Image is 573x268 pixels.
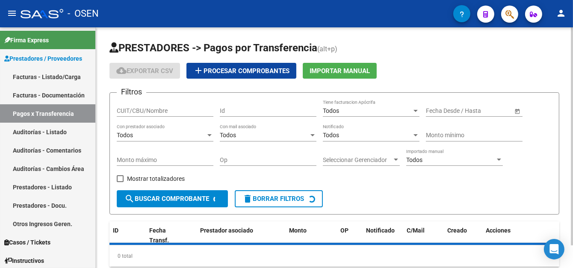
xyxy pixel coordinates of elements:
h3: Filtros [117,86,146,98]
span: Exportar CSV [116,67,173,75]
span: Importar Manual [310,67,370,75]
datatable-header-cell: Prestador asociado [197,221,286,250]
mat-icon: search [124,194,135,204]
span: - OSEN [68,4,99,23]
span: Borrar Filtros [242,195,304,203]
div: 0 total [109,245,559,267]
mat-icon: add [193,65,204,76]
input: End date [460,107,502,115]
datatable-header-cell: OP [337,221,363,250]
span: PRESTADORES -> Pagos por Transferencia [109,42,317,54]
datatable-header-cell: Monto [286,221,337,250]
span: Mostrar totalizadores [127,174,185,184]
mat-icon: delete [242,194,253,204]
span: Acciones [486,227,511,234]
span: Creado [447,227,467,234]
span: ID [113,227,118,234]
datatable-header-cell: ID [109,221,146,250]
span: Prestador asociado [200,227,253,234]
span: Seleccionar Gerenciador [323,156,392,164]
span: Todos [323,132,339,138]
mat-icon: menu [7,8,17,18]
datatable-header-cell: Notificado [363,221,403,250]
span: Todos [117,132,133,138]
span: Todos [323,107,339,114]
span: Fecha Transf. [149,227,169,244]
mat-icon: person [556,8,566,18]
input: Start date [426,107,452,115]
mat-icon: cloud_download [116,65,127,76]
div: Open Intercom Messenger [544,239,564,259]
span: Todos [220,132,236,138]
span: C/Mail [407,227,425,234]
span: (alt+p) [317,45,337,53]
span: OP [340,227,349,234]
button: Exportar CSV [109,63,180,79]
datatable-header-cell: Creado [444,221,482,250]
span: Casos / Tickets [4,238,50,247]
span: Instructivos [4,256,44,265]
span: Procesar Comprobantes [193,67,289,75]
span: Prestadores / Proveedores [4,54,82,63]
datatable-header-cell: Acciones [482,221,559,250]
button: Open calendar [513,106,522,115]
span: Todos [406,156,422,163]
span: Notificado [366,227,395,234]
datatable-header-cell: Fecha Transf. [146,221,184,250]
span: Buscar Comprobante [124,195,209,203]
button: Borrar Filtros [235,190,323,207]
button: Buscar Comprobante [117,190,228,207]
button: Importar Manual [303,63,377,79]
datatable-header-cell: C/Mail [403,221,444,250]
span: Firma Express [4,35,49,45]
button: Procesar Comprobantes [186,63,296,79]
span: Monto [289,227,307,234]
